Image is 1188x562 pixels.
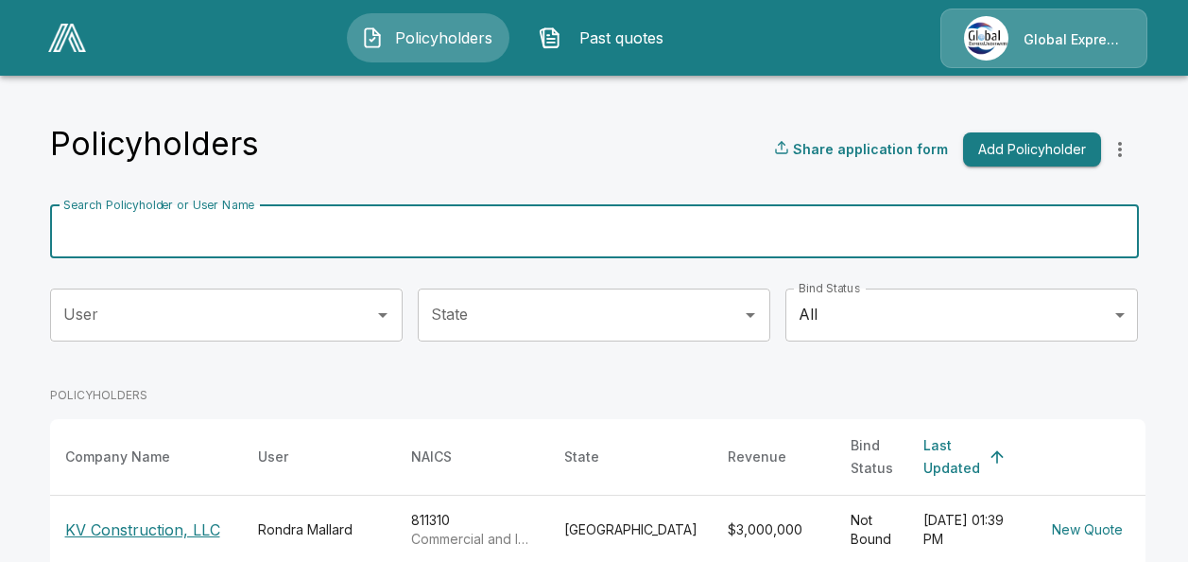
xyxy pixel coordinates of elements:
div: Last Updated [923,434,980,480]
button: Open [370,302,396,328]
a: Add Policyholder [956,132,1101,167]
div: 811310 [411,511,534,549]
div: Revenue [728,446,786,468]
p: Share application form [793,139,948,159]
div: User [258,446,288,468]
button: Open [737,302,764,328]
th: Bind Status [835,419,908,496]
div: State [564,446,599,468]
img: Policyholders Icon [361,26,384,49]
span: Past quotes [569,26,673,49]
div: All [785,289,1138,342]
div: Company Name [65,446,170,468]
label: Bind Status [799,280,860,296]
img: Past quotes Icon [539,26,561,49]
button: Policyholders IconPolicyholders [347,13,509,62]
button: New Quote [1044,513,1130,548]
p: KV Construction, LLC [65,518,228,541]
span: Policyholders [391,26,495,49]
h4: Policyholders [50,124,259,164]
button: more [1101,131,1139,168]
div: Rondra Mallard [258,520,381,539]
button: Past quotes IconPast quotes [525,13,687,62]
button: Add Policyholder [963,132,1101,167]
label: Search Policyholder or User Name [63,197,254,213]
div: NAICS [411,446,452,468]
p: Commercial and Industrial Machinery and Equipment (except Automotive and Electronic) Repair and M... [411,530,534,549]
p: POLICYHOLDERS [50,387,1145,404]
img: AA Logo [48,24,86,52]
